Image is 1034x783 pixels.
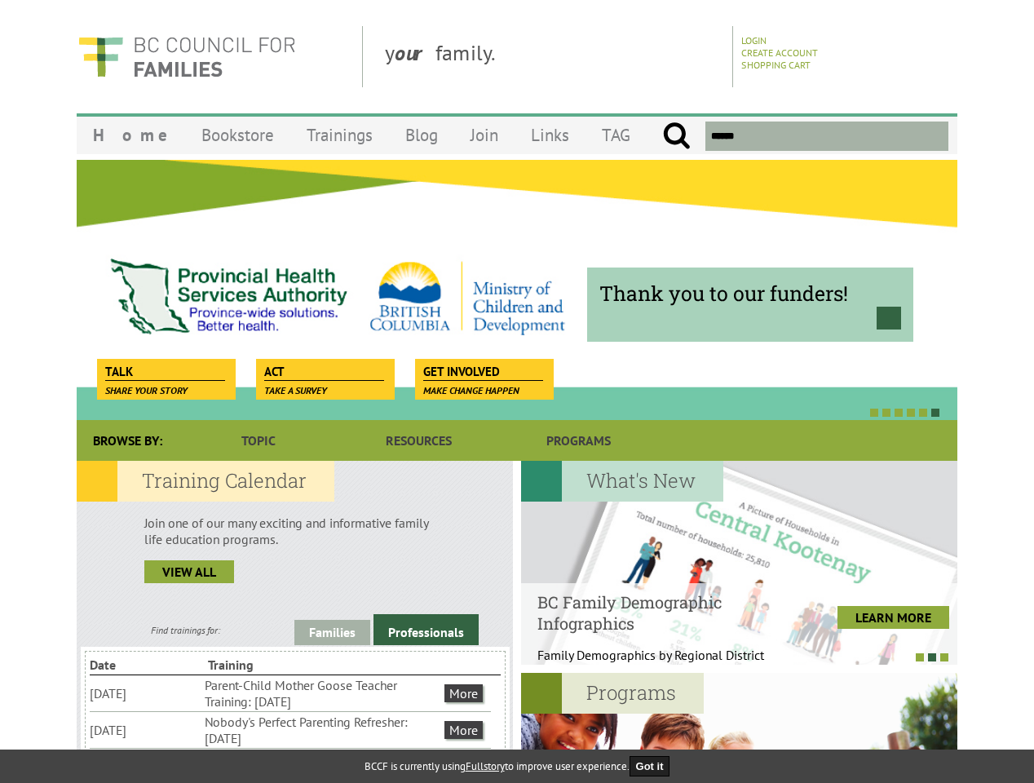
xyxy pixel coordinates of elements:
a: TAG [585,116,647,154]
li: [DATE] [90,683,201,703]
span: Get Involved [423,363,543,381]
span: Act [264,363,384,381]
div: Find trainings for: [77,624,294,636]
a: Topic [179,420,338,461]
li: Date [90,655,205,675]
span: Talk [105,363,225,381]
a: Resources [338,420,498,461]
a: Talk Share your story [97,359,233,382]
a: More [444,721,483,739]
a: Login [741,34,767,46]
a: Act Take a survey [256,359,392,382]
input: Submit [662,122,691,151]
h2: What's New [521,461,723,502]
strong: our [395,39,435,66]
a: Families [294,620,370,645]
h2: Training Calendar [77,461,334,502]
div: Browse By: [77,420,179,461]
a: Join [454,116,515,154]
a: Create Account [741,46,818,59]
a: Links [515,116,585,154]
a: Bookstore [185,116,290,154]
a: view all [144,560,234,583]
span: Make change happen [423,384,519,396]
li: Nobody's Perfect Parenting Refresher: [DATE] [205,712,441,748]
img: BC Council for FAMILIES [77,26,297,87]
a: Shopping Cart [741,59,811,71]
span: Thank you to our funders! [599,280,901,307]
a: Home [77,116,185,154]
h2: Programs [521,673,704,714]
a: LEARN MORE [837,606,949,629]
a: Fullstory [466,759,505,773]
a: Get Involved Make change happen [415,359,551,382]
li: Parent-Child Mother Goose Teacher Training: [DATE] [205,675,441,711]
a: Trainings [290,116,389,154]
li: Training [208,655,323,675]
p: Family Demographics by Regional District Th... [537,647,781,679]
div: y family. [372,26,733,87]
span: Take a survey [264,384,327,396]
p: Join one of our many exciting and informative family life education programs. [144,515,445,547]
span: Share your story [105,384,188,396]
button: Got it [630,756,670,776]
a: Programs [499,420,659,461]
a: More [444,684,483,702]
h4: BC Family Demographic Infographics [537,591,781,634]
a: Professionals [373,614,479,645]
li: [DATE] [90,720,201,740]
a: Blog [389,116,454,154]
